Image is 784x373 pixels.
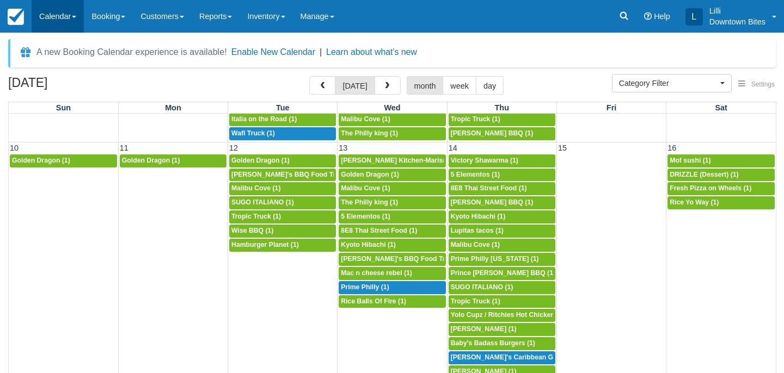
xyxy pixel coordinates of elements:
span: | [320,47,322,57]
span: Baby's Badass Burgers (1) [451,339,535,347]
span: [PERSON_NAME] (1) [451,325,517,333]
span: Malibu Cove (1) [341,115,390,123]
a: Fresh Pizza on Wheels (1) [667,182,775,195]
span: Rice Balls Of Fire (1) [341,297,406,305]
span: 8E8 Thai Street Food (1) [341,227,417,234]
span: Tue [276,103,290,112]
a: SUGO ITALIANO (1) [449,281,555,294]
a: The Philly king (1) [339,196,445,209]
span: The Philly king (1) [341,198,398,206]
a: 5 Elementos (1) [339,210,445,223]
span: Prince [PERSON_NAME] BBQ (1) [451,269,555,277]
a: [PERSON_NAME] BBQ (1) [449,196,555,209]
a: Italia on the Road (1) [229,113,336,126]
span: Prime Philly (1) [341,283,389,291]
button: week [443,76,476,95]
a: Rice Balls Of Fire (1) [339,295,445,308]
span: Mac n cheese rebel (1) [341,269,412,277]
span: Kyoto Hibachi (1) [341,241,396,248]
span: Fresh Pizza on Wheels (1) [670,184,751,192]
span: 5 Elementos (1) [451,171,500,178]
a: Wise BBQ (1) [229,225,336,238]
a: [PERSON_NAME] (1) [449,323,555,336]
span: Wafl Truck (1) [231,129,275,137]
div: A new Booking Calendar experience is available! [36,46,227,59]
a: The Philly king (1) [339,127,445,140]
a: Golden Dragon (1) [339,169,445,182]
span: Lupitas tacos (1) [451,227,504,234]
span: 8E8 Thai Street Food (1) [451,184,527,192]
span: [PERSON_NAME] BBQ (1) [451,198,534,206]
a: 5 Elementos (1) [449,169,555,182]
span: SUGO ITALIANO (1) [231,198,294,206]
span: Help [654,12,670,21]
span: DRIZZLE (Dessert) (1) [670,171,738,178]
span: 11 [119,144,130,152]
a: Malibu Cove (1) [339,113,445,126]
a: Prince [PERSON_NAME] BBQ (1) [449,267,555,280]
span: Golden Dragon (1) [341,171,399,178]
span: Settings [751,80,775,88]
a: Kyoto Hibachi (1) [339,239,445,252]
span: Fri [607,103,616,112]
a: Baby's Badass Burgers (1) [449,337,555,350]
a: [PERSON_NAME]'s BBQ Food Truck (1) [339,253,445,266]
a: 8E8 Thai Street Food (1) [449,182,555,195]
h2: [DATE] [8,76,146,96]
span: Victory Shawarma (1) [451,157,518,164]
a: [PERSON_NAME] BBQ (1) [449,127,555,140]
span: 14 [448,144,458,152]
span: Tropic Truck (1) [451,297,500,305]
span: 13 [338,144,348,152]
a: Tropic Truck (1) [229,210,336,223]
a: Wafl Truck (1) [229,127,336,140]
span: Malibu Cove (1) [341,184,390,192]
span: Prime Philly [US_STATE] (1) [451,255,539,263]
span: SUGO ITALIANO (1) [451,283,513,291]
span: 12 [228,144,239,152]
span: Tropic Truck (1) [451,115,500,123]
span: Sat [715,103,727,112]
button: Category Filter [612,74,732,92]
a: Tropic Truck (1) [449,113,555,126]
span: 10 [9,144,20,152]
span: The Philly king (1) [341,129,398,137]
a: Mac n cheese rebel (1) [339,267,445,280]
span: Rice Yo Way (1) [670,198,719,206]
a: Victory Shawarma (1) [449,154,555,167]
span: Yolo Cupz / Ritchies Hot Chicken (1) [451,311,565,319]
a: Prime Philly (1) [339,281,445,294]
a: Lupitas tacos (1) [449,225,555,238]
a: [PERSON_NAME] Kitchen-Mariscos Arenita (1) [339,154,445,167]
span: Hamburger Planet (1) [231,241,299,248]
span: Wed [384,103,400,112]
a: Prime Philly [US_STATE] (1) [449,253,555,266]
span: [PERSON_NAME]'s BBQ Food Truck (1) [231,171,357,178]
button: [DATE] [335,76,375,95]
a: Tropic Truck (1) [449,295,555,308]
a: Malibu Cove (1) [449,239,555,252]
span: 15 [557,144,568,152]
span: Italia on the Road (1) [231,115,297,123]
span: [PERSON_NAME] Kitchen-Mariscos Arenita (1) [341,157,488,164]
span: Wise BBQ (1) [231,227,273,234]
span: [PERSON_NAME]'s BBQ Food Truck (1) [341,255,467,263]
a: Golden Dragon (1) [120,154,226,167]
div: L [685,8,703,26]
a: Kyoto Hibachi (1) [449,210,555,223]
a: Malibu Cove (1) [229,182,336,195]
button: month [407,76,444,95]
span: 16 [666,144,677,152]
span: Mon [165,103,181,112]
a: Rice Yo Way (1) [667,196,775,209]
button: Enable New Calendar [231,47,315,58]
p: Lilli [709,5,765,16]
a: SUGO ITALIANO (1) [229,196,336,209]
a: Hamburger Planet (1) [229,239,336,252]
span: Category Filter [619,78,718,89]
span: Malibu Cove (1) [231,184,280,192]
img: checkfront-main-nav-mini-logo.png [8,9,24,25]
a: Learn about what's new [326,47,417,57]
span: Mof sushi (1) [670,157,710,164]
i: Help [644,13,652,20]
